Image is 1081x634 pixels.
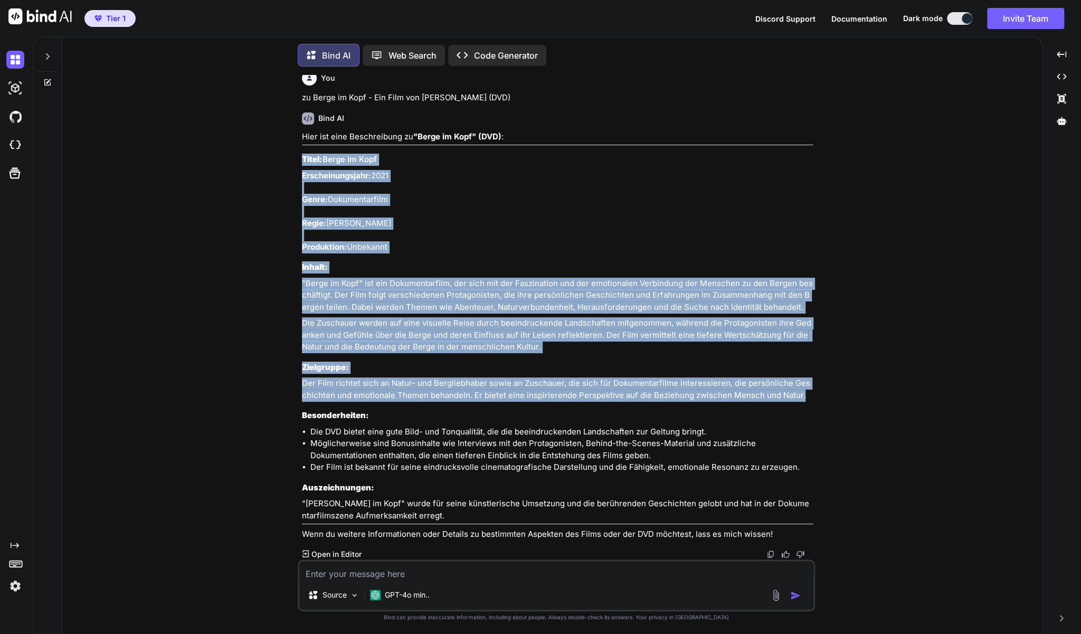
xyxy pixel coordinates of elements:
[302,171,371,181] strong: Erscheinungsjahr:
[6,136,24,154] img: cloudideIcon
[474,49,538,62] p: Code Generator
[388,49,437,62] p: Web Search
[766,550,775,559] img: copy
[6,108,24,126] img: githubDark
[755,14,816,23] span: Discord Support
[302,242,347,252] strong: Produktion:
[903,13,943,24] span: Dark mode
[781,550,790,559] img: like
[6,577,24,595] img: settings
[302,170,813,253] p: 2021 Dokumentarfilm [PERSON_NAME] Unbekannt
[831,14,887,23] span: Documentation
[302,410,369,420] strong: Besonderheiten:
[796,550,804,559] img: dislike
[770,589,782,601] img: attachment
[790,590,801,601] img: icon
[310,461,813,474] li: Der Film ist bekannt für seine eindrucksvolle cinematografische Darstellung und die Fähigkeit, em...
[322,49,350,62] p: Bind AI
[302,528,813,541] p: Wenn du weitere Informationen oder Details zu bestimmten Aspekten des Films oder der DVD möchtest...
[321,73,335,83] h6: You
[302,278,813,314] p: "Berge im Kopf" ist ein Dokumentarfilm, der sich mit der Faszination und der emotionalen Verbindu...
[302,154,323,164] strong: Titel:
[987,8,1064,29] button: Invite Team
[106,13,126,24] span: Tier 1
[311,549,361,560] p: Open in Editor
[302,154,813,166] h3: Berge im Kopf
[302,92,813,104] p: zu Berge im Kopf - Ein Film von [PERSON_NAME] (DVD)
[310,426,813,438] li: Die DVD bietet eine gute Bild- und Tonqualität, die die beeindruckenden Landschaften zur Geltung ...
[6,79,24,97] img: darkAi-studio
[6,51,24,69] img: darkChat
[310,438,813,461] li: Möglicherweise sind Bonusinhalte wie Interviews mit den Protagonisten, Behind-the-Scenes-Material...
[413,131,501,141] strong: "Berge im Kopf" (DVD)
[302,482,374,493] strong: Auszeichnungen:
[831,13,887,24] button: Documentation
[755,13,816,24] button: Discord Support
[302,218,326,228] strong: Regie:
[350,591,359,600] img: Pick Models
[302,194,328,204] strong: Genre:
[370,590,381,600] img: GPT-4o mini
[302,262,328,272] strong: Inhalt:
[385,590,430,600] p: GPT-4o min..
[318,113,344,124] h6: Bind AI
[302,317,813,353] p: Die Zuschauer werden auf eine visuelle Reise durch beeindruckende Landschaften mitgenommen, währe...
[302,131,813,143] p: Hier ist eine Beschreibung zu :
[298,613,815,621] p: Bind can provide inaccurate information, including about people. Always double-check its answers....
[302,377,813,401] p: Der Film richtet sich an Natur- und Bergliebhaber sowie an Zuschauer, die sich für Dokumentarfilm...
[94,15,102,22] img: premium
[84,10,136,27] button: premiumTier 1
[302,362,349,372] strong: Zielgruppe:
[302,498,813,522] p: "[PERSON_NAME] im Kopf" wurde für seine künstlerische Umsetzung und die berührenden Geschichten g...
[323,590,347,600] p: Source
[8,8,72,24] img: Bind AI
